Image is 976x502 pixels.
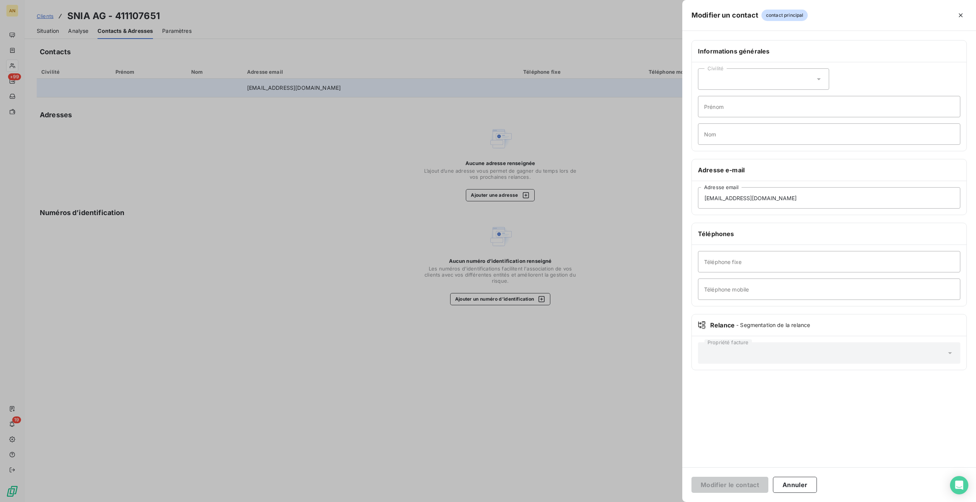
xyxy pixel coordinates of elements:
input: placeholder [698,187,960,209]
h6: Téléphones [698,229,960,238]
span: - Segmentation de la relance [736,321,810,329]
div: Open Intercom Messenger [950,476,968,494]
span: contact principal [761,10,808,21]
button: Modifier le contact [691,477,768,493]
h5: Modifier un contact [691,10,758,21]
input: placeholder [698,96,960,117]
input: placeholder [698,251,960,272]
h6: Adresse e-mail [698,165,960,175]
input: placeholder [698,123,960,145]
h6: Informations générales [698,47,960,56]
button: Annuler [773,477,817,493]
input: placeholder [698,279,960,300]
div: Relance [698,321,960,330]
